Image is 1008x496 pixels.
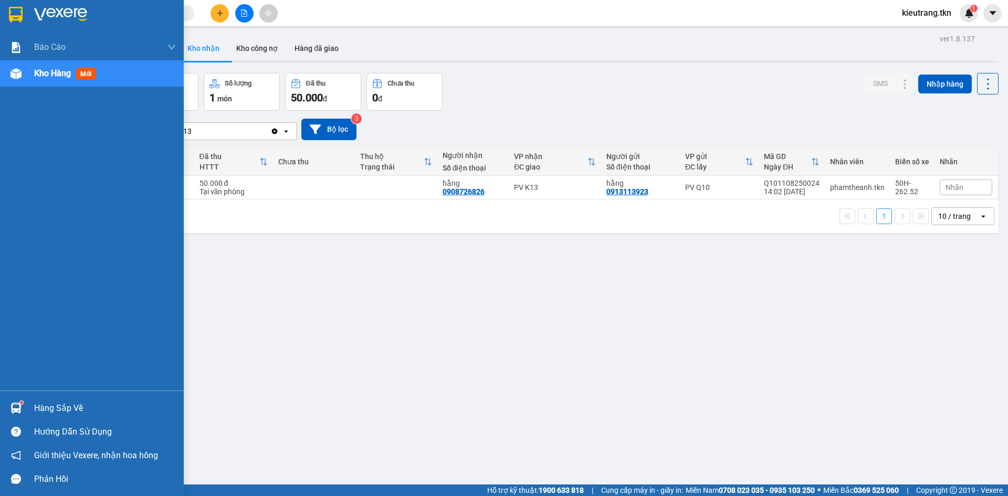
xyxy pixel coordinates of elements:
[487,484,584,496] span: Hỗ trợ kỹ thuật:
[10,42,22,53] img: solution-icon
[10,403,22,414] img: warehouse-icon
[265,9,272,17] span: aim
[918,75,972,93] button: Nhập hàng
[970,5,978,12] sup: 1
[680,148,759,176] th: Toggle SortBy
[764,163,811,171] div: Ngày ĐH
[282,127,290,135] svg: open
[199,152,259,161] div: Đã thu
[11,427,21,437] span: question-circle
[514,183,595,192] div: PV K13
[894,6,960,19] span: kieutrang.tkn
[34,400,176,416] div: Hàng sắp về
[199,187,268,196] div: Tại văn phòng
[285,73,361,111] button: Đã thu50.000đ
[830,183,885,192] div: phamtheanh.tkn
[759,148,825,176] th: Toggle SortBy
[940,33,975,45] div: ver 1.8.137
[259,4,278,23] button: aim
[606,179,675,187] div: hằng
[355,148,437,176] th: Toggle SortBy
[10,68,22,79] img: warehouse-icon
[278,157,350,166] div: Chưa thu
[685,163,745,171] div: ĐC lấy
[946,183,963,192] span: Nhãn
[514,163,587,171] div: ĐC giao
[11,474,21,484] span: message
[20,401,23,404] sup: 1
[854,486,899,494] strong: 0369 525 060
[539,486,584,494] strong: 1900 633 818
[194,148,273,176] th: Toggle SortBy
[606,152,675,161] div: Người gửi
[193,126,194,136] input: Selected PV K13.
[270,127,279,135] svg: Clear value
[823,484,899,496] span: Miền Bắc
[199,179,268,187] div: 50.000 đ
[387,80,414,87] div: Chưa thu
[601,484,683,496] span: Cung cấp máy in - giấy in:
[209,91,215,104] span: 1
[940,157,992,166] div: Nhãn
[938,211,971,221] div: 10 / trang
[235,4,254,23] button: file-add
[216,9,224,17] span: plus
[34,449,158,462] span: Giới thiệu Vexere, nhận hoa hồng
[76,68,96,80] span: mới
[719,486,815,494] strong: 0708 023 035 - 0935 103 250
[34,424,176,440] div: Hướng dẫn sử dụng
[211,4,229,23] button: plus
[34,471,176,487] div: Phản hồi
[366,73,443,111] button: Chưa thu0đ
[228,36,286,61] button: Kho công nợ
[9,7,23,23] img: logo-vxr
[217,94,232,103] span: món
[443,187,485,196] div: 0908726826
[443,179,504,187] div: hằng
[988,8,997,18] span: caret-down
[764,179,820,187] div: Q101108250024
[360,152,423,161] div: Thu hộ
[895,157,929,166] div: Biển số xe
[817,488,821,492] span: ⚪️
[865,74,896,93] button: SMS
[606,163,675,171] div: Số điện thoại
[907,484,908,496] span: |
[225,80,251,87] div: Số lượng
[964,8,974,18] img: icon-new-feature
[34,68,71,78] span: Kho hàng
[360,163,423,171] div: Trạng thái
[876,208,892,224] button: 1
[323,94,327,103] span: đ
[764,187,820,196] div: 14:02 [DATE]
[606,187,648,196] div: 0913113923
[979,212,988,220] svg: open
[306,80,325,87] div: Đã thu
[685,183,753,192] div: PV Q10
[372,91,378,104] span: 0
[514,152,587,161] div: VP nhận
[950,487,957,494] span: copyright
[199,163,259,171] div: HTTT
[592,484,593,496] span: |
[378,94,382,103] span: đ
[286,36,347,61] button: Hàng đã giao
[686,484,815,496] span: Miền Nam
[895,179,929,196] div: 50H-262.52
[11,450,21,460] span: notification
[972,5,975,12] span: 1
[240,9,248,17] span: file-add
[983,4,1002,23] button: caret-down
[291,91,323,104] span: 50.000
[179,36,228,61] button: Kho nhận
[204,73,280,111] button: Số lượng1món
[764,152,811,161] div: Mã GD
[167,43,176,51] span: down
[443,151,504,160] div: Người nhận
[830,157,885,166] div: Nhân viên
[685,152,745,161] div: VP gửi
[301,119,356,140] button: Bộ lọc
[34,40,66,54] span: Báo cáo
[509,148,601,176] th: Toggle SortBy
[351,113,362,124] sup: 3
